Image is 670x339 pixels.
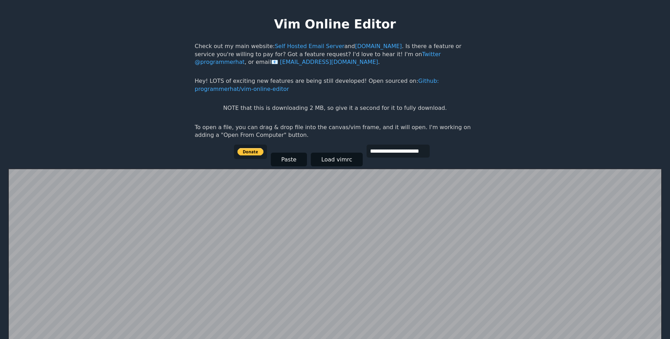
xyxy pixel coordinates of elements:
button: Paste [271,153,307,166]
a: Self Hosted Email Server [275,43,344,49]
p: Hey! LOTS of exciting new features are being still developed! Open sourced on: [195,77,475,93]
a: [EMAIL_ADDRESS][DOMAIN_NAME] [271,59,378,65]
a: Github: programmerhat/vim-online-editor [195,78,439,92]
p: NOTE that this is downloading 2 MB, so give it a second for it to fully download. [223,104,447,112]
h1: Vim Online Editor [274,15,396,33]
a: [DOMAIN_NAME] [355,43,402,49]
button: Load vimrc [311,153,363,166]
p: To open a file, you can drag & drop file into the canvas/vim frame, and it will open. I'm working... [195,124,475,139]
p: Check out my main website: and . Is there a feature or service you're willing to pay for? Got a f... [195,42,475,66]
a: Twitter @programmerhat [195,51,441,65]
